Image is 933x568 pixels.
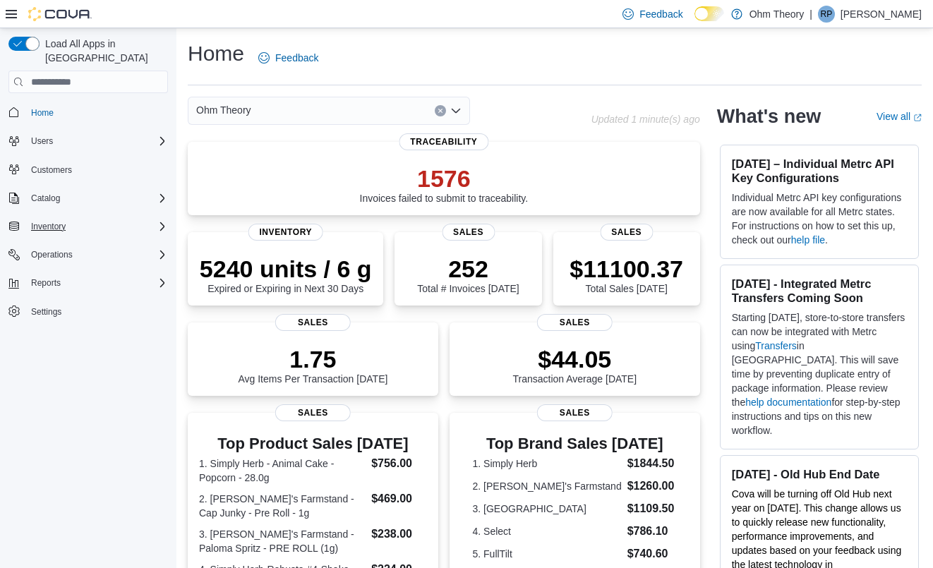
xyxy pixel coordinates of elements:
[275,51,318,65] span: Feedback
[196,102,251,119] span: Ohm Theory
[25,133,168,150] span: Users
[25,218,71,235] button: Inventory
[31,221,66,232] span: Inventory
[371,526,427,543] dd: $238.00
[31,164,72,176] span: Customers
[371,455,427,472] dd: $756.00
[627,478,677,495] dd: $1260.00
[877,111,922,122] a: View allExternal link
[591,114,700,125] p: Updated 1 minute(s) ago
[25,103,168,121] span: Home
[570,255,683,294] div: Total Sales [DATE]
[40,37,168,65] span: Load All Apps in [GEOGRAPHIC_DATA]
[3,188,174,208] button: Catalog
[25,246,168,263] span: Operations
[275,314,350,331] span: Sales
[694,21,695,22] span: Dark Mode
[450,105,462,116] button: Open list of options
[473,479,622,493] dt: 2. [PERSON_NAME]'s Farmstand
[417,255,519,283] p: 252
[25,303,67,320] a: Settings
[473,457,622,471] dt: 1. Simply Herb
[750,6,805,23] p: Ohm Theory
[31,135,53,147] span: Users
[25,246,78,263] button: Operations
[25,303,168,320] span: Settings
[512,345,637,373] p: $44.05
[694,6,724,21] input: Dark Mode
[3,131,174,151] button: Users
[821,6,833,23] span: RP
[570,255,683,283] p: $11100.37
[25,218,168,235] span: Inventory
[3,245,174,265] button: Operations
[732,310,907,437] p: Starting [DATE], store-to-store transfers can now be integrated with Metrc using in [GEOGRAPHIC_D...
[3,102,174,122] button: Home
[791,234,825,246] a: help file
[25,133,59,150] button: Users
[913,114,922,122] svg: External link
[31,277,61,289] span: Reports
[275,404,350,421] span: Sales
[627,500,677,517] dd: $1109.50
[25,162,78,179] a: Customers
[31,306,61,318] span: Settings
[841,6,922,23] p: [PERSON_NAME]
[248,224,323,241] span: Inventory
[25,274,168,291] span: Reports
[25,190,168,207] span: Catalog
[3,159,174,180] button: Customers
[25,274,66,291] button: Reports
[809,6,812,23] p: |
[473,547,622,561] dt: 5. FullTilt
[399,133,488,150] span: Traceability
[31,249,73,260] span: Operations
[537,404,612,421] span: Sales
[360,164,529,204] div: Invoices failed to submit to traceability.
[25,104,59,121] a: Home
[199,435,427,452] h3: Top Product Sales [DATE]
[200,255,372,283] p: 5240 units / 6 g
[28,7,92,21] img: Cova
[627,523,677,540] dd: $786.10
[238,345,387,385] div: Avg Items Per Transaction [DATE]
[25,190,66,207] button: Catalog
[435,105,446,116] button: Clear input
[31,107,54,119] span: Home
[745,397,831,408] a: help documentation
[717,105,821,128] h2: What's new
[371,490,427,507] dd: $469.00
[199,457,366,485] dt: 1. Simply Herb - Animal Cake - Popcorn - 28.0g
[600,224,653,241] span: Sales
[3,273,174,293] button: Reports
[199,527,366,555] dt: 3. [PERSON_NAME]'s Farmstand - Paloma Spritz - PRE ROLL (1g)
[442,224,495,241] span: Sales
[238,345,387,373] p: 1.75
[755,340,797,351] a: Transfers
[199,492,366,520] dt: 2. [PERSON_NAME]'s Farmstand - Cap Junky - Pre Roll - 1g
[732,191,907,247] p: Individual Metrc API key configurations are now available for all Metrc states. For instructions ...
[25,161,168,179] span: Customers
[188,40,244,68] h1: Home
[732,467,907,481] h3: [DATE] - Old Hub End Date
[417,255,519,294] div: Total # Invoices [DATE]
[31,193,60,204] span: Catalog
[627,455,677,472] dd: $1844.50
[360,164,529,193] p: 1576
[473,502,622,516] dt: 3. [GEOGRAPHIC_DATA]
[473,435,678,452] h3: Top Brand Sales [DATE]
[627,545,677,562] dd: $740.60
[639,7,682,21] span: Feedback
[253,44,324,72] a: Feedback
[732,157,907,185] h3: [DATE] – Individual Metrc API Key Configurations
[732,277,907,305] h3: [DATE] - Integrated Metrc Transfers Coming Soon
[200,255,372,294] div: Expired or Expiring in Next 30 Days
[8,96,168,358] nav: Complex example
[3,217,174,236] button: Inventory
[473,524,622,538] dt: 4. Select
[512,345,637,385] div: Transaction Average [DATE]
[537,314,612,331] span: Sales
[3,301,174,322] button: Settings
[818,6,835,23] div: Romeo Patel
